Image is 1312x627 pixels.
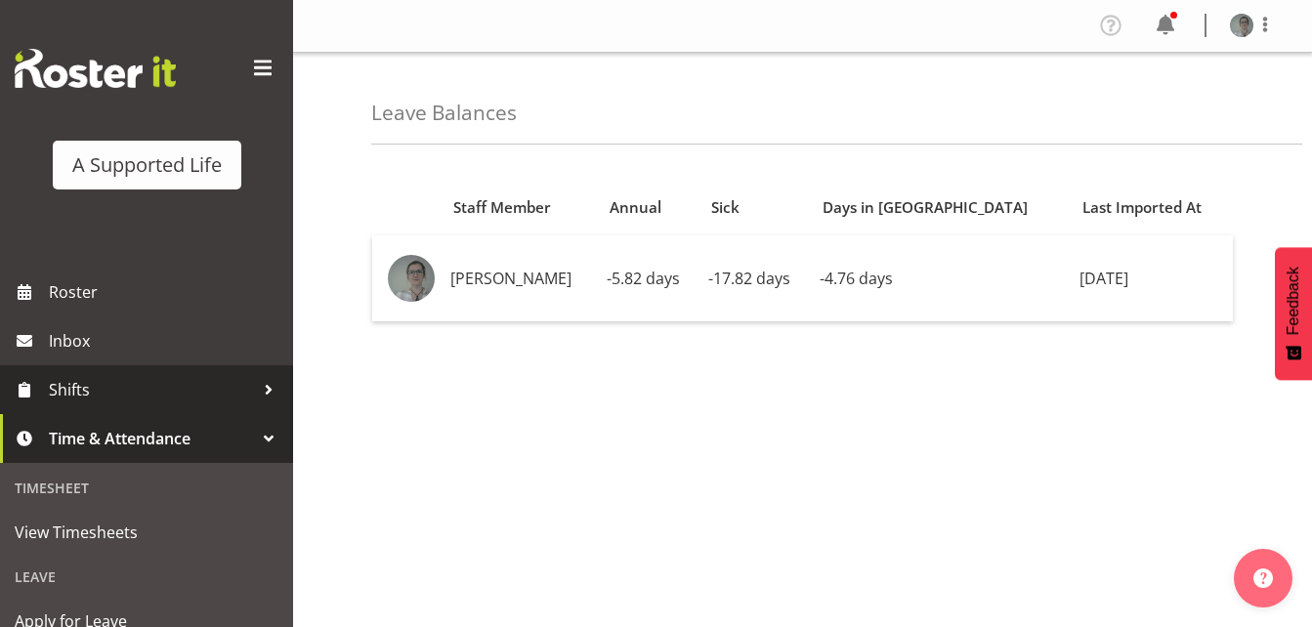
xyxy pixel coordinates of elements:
[820,268,893,289] span: -4.76 days
[49,424,254,453] span: Time & Attendance
[823,196,1028,219] span: Days in [GEOGRAPHIC_DATA]
[711,196,740,219] span: Sick
[49,326,283,355] span: Inbox
[610,196,661,219] span: Annual
[15,49,176,88] img: Rosterit website logo
[1253,568,1273,588] img: help-xxl-2.png
[49,277,283,307] span: Roster
[1285,267,1302,335] span: Feedback
[72,150,222,180] div: A Supported Life
[607,268,680,289] span: -5.82 days
[443,235,599,321] td: [PERSON_NAME]
[15,518,278,547] span: View Timesheets
[1079,268,1128,289] span: [DATE]
[1275,247,1312,380] button: Feedback - Show survey
[5,508,288,557] a: View Timesheets
[49,375,254,404] span: Shifts
[5,557,288,597] div: Leave
[388,255,435,302] img: georgie-dowdallc23b32c6b18244985c17801c8f58939a.png
[371,102,517,124] h4: Leave Balances
[708,268,790,289] span: -17.82 days
[5,468,288,508] div: Timesheet
[1230,14,1253,37] img: georgie-dowdallc23b32c6b18244985c17801c8f58939a.png
[453,196,551,219] span: Staff Member
[1082,196,1202,219] span: Last Imported At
